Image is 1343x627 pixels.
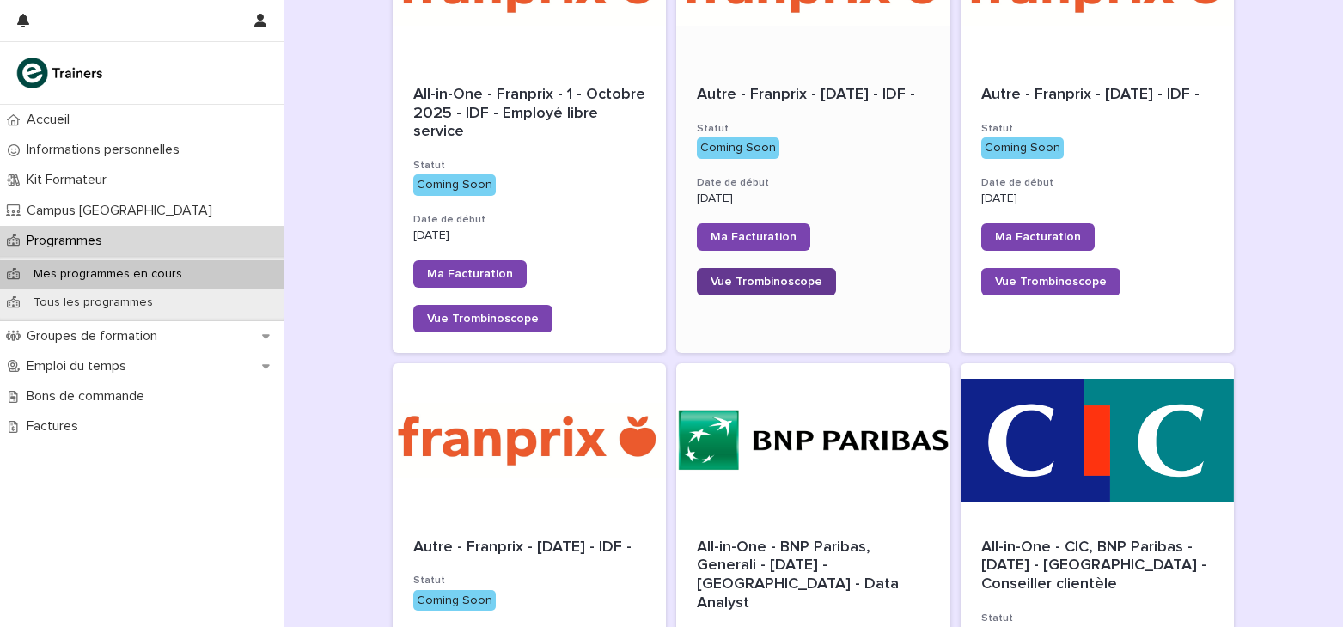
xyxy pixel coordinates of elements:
p: Campus [GEOGRAPHIC_DATA] [20,203,226,219]
span: Vue Trombinoscope [711,276,822,288]
a: Ma Facturation [697,223,810,251]
p: [DATE] [413,228,646,243]
a: Vue Trombinoscope [413,305,552,332]
p: Factures [20,418,92,435]
h3: Statut [413,574,646,587]
p: Mes programmes en cours [20,267,196,282]
span: Vue Trombinoscope [427,313,539,325]
p: [DATE] [697,192,930,206]
a: Vue Trombinoscope [981,268,1120,295]
p: Kit Formateur [20,172,120,188]
p: Accueil [20,112,83,128]
p: Tous les programmes [20,295,167,310]
div: Coming Soon [981,137,1064,159]
span: All-in-One - Franprix - 1 - Octobre 2025 - IDF - Employé libre service [413,87,650,139]
a: Ma Facturation [981,223,1095,251]
span: Autre - Franprix - [DATE] - IDF - [697,87,915,102]
p: Bons de commande [20,388,158,405]
p: Groupes de formation [20,328,171,344]
span: Ma Facturation [711,231,797,243]
span: All-in-One - BNP Paribas, Generali - [DATE] - [GEOGRAPHIC_DATA] - Data Analyst [697,539,903,611]
p: Programmes [20,233,116,249]
h3: Date de début [697,176,930,190]
h3: Statut [413,159,646,173]
h3: Date de début [981,176,1214,190]
h3: Statut [697,122,930,136]
div: Coming Soon [697,137,779,159]
span: Ma Facturation [995,231,1081,243]
span: All-in-One - CIC, BNP Paribas - [DATE] - [GEOGRAPHIC_DATA] - Conseiller clientèle [981,539,1211,592]
span: Vue Trombinoscope [995,276,1107,288]
a: Vue Trombinoscope [697,268,836,295]
p: Informations personnelles [20,142,193,158]
div: Coming Soon [413,590,496,612]
span: Autre - Franprix - [DATE] - IDF - [981,87,1200,102]
a: Ma Facturation [413,260,527,288]
img: K0CqGN7SDeD6s4JG8KQk [14,56,108,90]
span: Autre - Franprix - [DATE] - IDF - [413,539,632,555]
p: Emploi du temps [20,358,140,374]
div: Coming Soon [413,174,496,196]
h3: Statut [981,612,1214,625]
h3: Statut [981,122,1214,136]
p: [DATE] [981,192,1214,206]
h3: Date de début [413,213,646,227]
span: Ma Facturation [427,268,513,280]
